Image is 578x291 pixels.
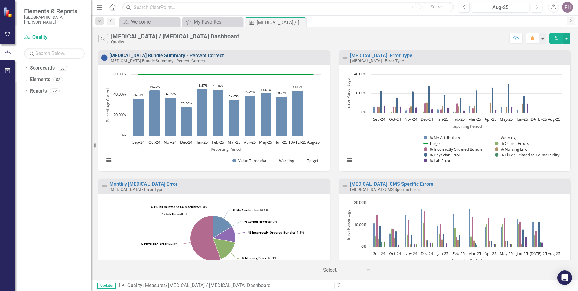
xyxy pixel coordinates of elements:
[113,91,126,97] text: 40.00%
[408,220,410,247] path: Nov-24, 12.35955056. % Crystalloids.
[181,107,192,136] path: Dec-24, 28. Value Three (%).
[373,223,375,247] path: Sep-24, 10.97560976. % Antibiotics.
[521,244,522,247] path: Jun-25, 1.14942529. % Initial LA.
[437,109,439,113] path: Jan-25, 3.53982301. % No Attribution.
[395,231,397,247] path: Oct-24, 7.29166667. % Repeat LA.
[376,203,554,247] g: % Crystalloids, series 5 of 10. Bar series with 12 bars.
[213,216,232,238] path: % No Attribution, 6.7961165.
[346,210,351,240] text: Error Percentage
[511,244,512,247] path: May-25, 1.31578947. % Vasopressor Administration.
[275,139,287,145] text: Jun-25
[476,90,477,113] path: Mar-25, 23.30097087. % Physician Error.
[194,18,241,26] div: My Favorites
[523,95,525,113] path: Jun-25, 17.89473684. % Physician Error.
[495,110,497,113] path: Apr-25, 2.63157895. % Lab Error.
[458,106,460,113] path: Feb-25, 6.52173913. % Nursing Error.
[508,84,509,113] path: May-25, 29.88505747. % Physician Error.
[485,227,486,247] path: Apr-25, 9.21052632. % Antibiotics.
[431,109,433,113] path: Dec-24, 4.04040404. % Lab Error.
[421,251,433,256] text: Dec-24
[346,78,351,109] text: Error Percentage
[197,89,208,136] path: Jan-25, 45.56962025. Value Three (%).
[405,215,407,247] path: Nov-24, 14.60674157. % Antibiotics.
[439,233,440,247] path: Jan-25, 6.19469027. % Blood Culture Collection.
[393,106,395,113] path: Oct-24, 6.25. % Incorrectly Ordered Bundle.
[414,244,416,247] path: Nov-24, 1.12359551. % Repeat Volume Assessment.
[395,106,396,113] path: Oct-24, 6.25. % Nursing Error.
[184,18,241,26] a: My Favorites
[430,242,432,247] path: Dec-24, 2.02020202. % Repeat Volume Assessment.
[97,283,116,289] span: Updater
[510,244,511,247] path: May-25, 1.31578947. % Repeat Volume Assessment.
[431,5,444,9] span: Search
[428,85,430,113] path: Dec-24, 28.28282828. % Physician Error.
[516,116,528,122] text: Jun-25
[400,106,401,113] path: Oct-24, 6.25. % Lab Error.
[105,156,113,165] button: View chart menu, Chart
[244,139,256,145] text: Apr-25
[373,251,385,256] text: Sep-24
[162,212,181,216] tspan: % Lab Error:
[384,241,385,247] path: Sep-24, 2.43902439. % Vasopressor Administration.
[292,85,303,89] text: 44.12%
[261,87,271,92] text: 41.51%
[409,108,411,113] path: Nov-24, 4.49438202. % Incorrectly Ordered Bundle.
[213,238,235,259] path: % Nursing Error, 6.7961165.
[453,116,465,122] text: Feb-25
[423,111,425,113] path: Dec-24, 1.01010101. % Cerner Errors.
[507,241,508,247] path: May-25, 2.63157895. % Repeat LA.
[541,242,543,247] path: Jul-25, 2.10526316. % Repeat Volume Assessment.
[424,158,451,163] button: Show % Lab Error
[341,54,349,61] img: Not Defined
[111,40,239,44] div: Quality
[540,242,541,247] path: Jul-25, 2.10526316. % Persistent Hypotension.
[437,116,448,122] text: Jan-25
[495,244,497,247] path: Apr-25, 1.31578947. % Vasopressor Administration.
[242,256,276,260] text: 16.3%
[101,71,324,170] svg: Interactive chart
[424,146,483,152] button: Show % Incorrectly Ordered Bundle
[488,218,489,247] path: Apr-25, 13.15789474. % Crystalloids.
[354,222,367,227] text: 10.00%
[437,251,448,256] text: Jan-25
[101,54,108,61] img: No Information
[233,208,268,212] text: 16.3%
[105,88,110,122] text: Percentage Correct
[373,106,375,113] path: Sep-24, 6.09756098. % No Attribution.
[474,106,476,113] path: Mar-25, 6.7961165. % Nursing Error.
[276,96,287,136] path: Jun-25, 38.23529412. Value Three (%).
[506,107,508,113] path: May-25, 5.74712644. % Nursing Error.
[453,251,465,256] text: Feb-25
[354,71,367,77] text: 40.00%
[490,102,492,113] path: Apr-25, 10.52631579. % Nursing Error.
[389,251,401,256] text: Oct-24
[486,224,488,247] path: Apr-25, 10.52631579. % Blood Culture Collection.
[457,240,459,247] path: Feb-25, 3.26086957. % Initial LA.
[456,103,458,113] path: Feb-25, 9.7826087. % Incorrectly Ordered Bundle.
[456,237,457,247] path: Feb-25, 4.34782609. % Crystalloids.
[50,89,60,94] div: 22
[350,53,412,58] a: [MEDICAL_DATA]: Error Type
[245,90,255,94] text: 39.29%
[53,77,63,82] div: 52
[301,158,319,163] button: Show Target
[197,83,207,87] text: 45.57%
[244,219,277,224] text: 0.0%
[440,109,442,113] path: Jan-25, 3.53982301. % Incorrectly Ordered Bundle.
[519,221,521,247] path: Jun-25, 11.49425287. % Crystalloids.
[447,107,449,113] path: Jan-25, 5.30973451. % Lab Error.
[444,95,446,113] path: Jan-25, 18.5840708. % Physician Error.
[485,116,496,122] text: Apr-25
[151,204,200,209] tspan: % Fluids Related to Co-morbidity:
[248,230,295,234] tspan: % Incorrectly Ordered Bundle:
[380,74,554,113] g: % Physician Error, series 7 of 9. Bar series with 12 bars.
[415,107,417,113] path: Nov-24, 5.61797753. % Lab Error.
[530,251,547,256] text: [DATE]-25
[427,240,429,247] path: Dec-24, 3.03030303. % Repeat LA.
[190,216,221,261] path: % Physician Error, 23.30097087.
[562,2,573,13] div: PH
[361,244,367,249] text: 0%
[504,218,505,247] path: May-25, 13.15789474. % Crystalloids.
[350,58,404,63] small: [MEDICAL_DATA] - Error Type
[516,251,528,256] text: Jun-25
